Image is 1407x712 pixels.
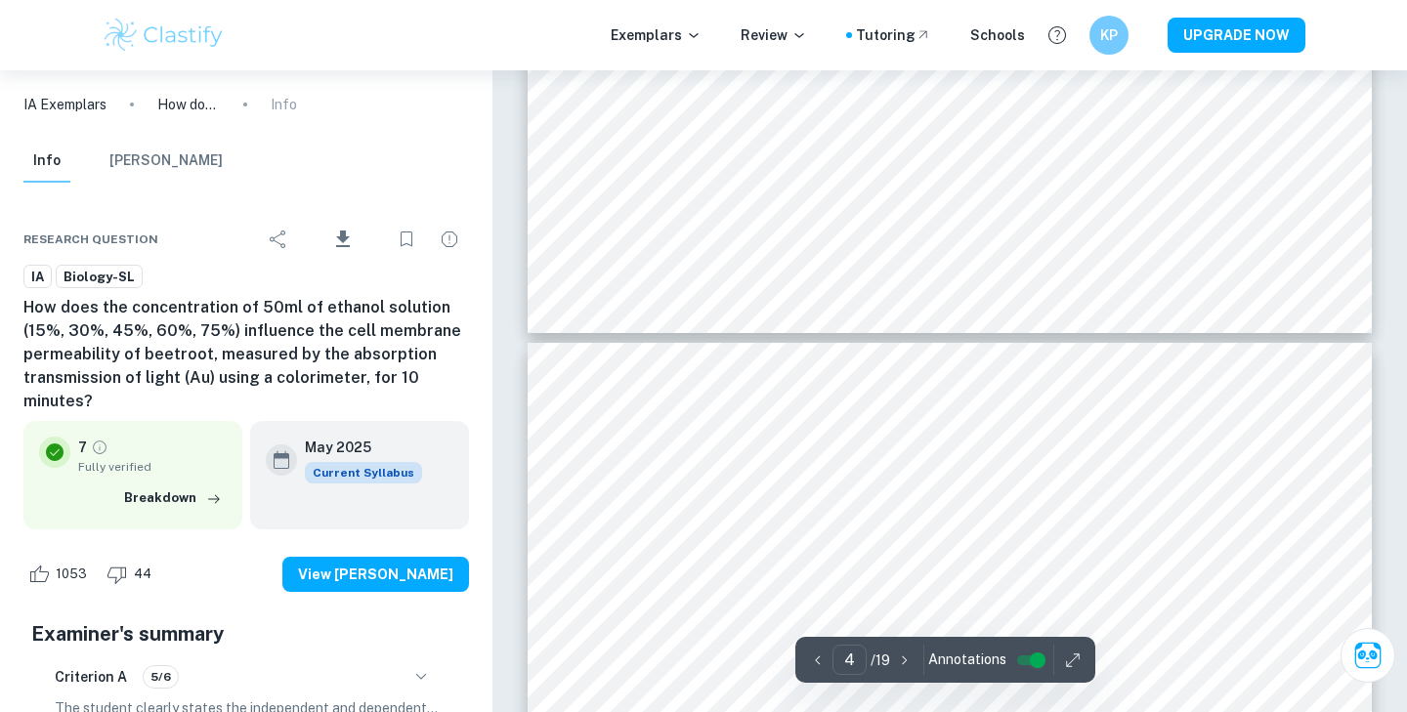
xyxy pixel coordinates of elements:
span: 1053 [45,565,98,584]
button: KP [1089,16,1129,55]
p: Exemplars [611,24,702,46]
button: Ask Clai [1341,628,1395,683]
button: [PERSON_NAME] [109,140,223,183]
h6: How does the concentration of 50ml of ethanol solution (15%, 30%, 45%, 60%, 75%) influence the ce... [23,296,469,413]
p: Review [741,24,807,46]
h5: Examiner's summary [31,619,461,649]
p: How does the concentration of 50ml of ethanol solution (15%, 30%, 45%, 60%, 75%) influence the ce... [157,94,220,115]
span: 5/6 [144,668,178,686]
button: Info [23,140,70,183]
div: Share [259,220,298,259]
a: Schools [970,24,1025,46]
button: Breakdown [119,483,227,513]
div: Like [23,559,98,590]
button: View [PERSON_NAME] [282,557,469,592]
a: Grade fully verified [91,439,108,456]
span: IA [24,268,51,287]
p: 7 [78,437,87,458]
p: / 19 [871,649,890,671]
p: Info [271,94,297,115]
span: 44 [123,565,162,584]
button: Help and Feedback [1041,19,1074,52]
span: Fully verified [78,458,227,476]
h6: Criterion A [55,666,127,688]
a: Biology-SL [56,265,143,289]
span: Current Syllabus [305,462,422,483]
div: Report issue [430,220,469,259]
span: Research question [23,230,158,248]
a: IA [23,265,52,289]
div: Bookmark [387,220,426,259]
div: This exemplar is based on the current syllabus. Feel free to refer to it for inspiration/ideas wh... [305,462,422,483]
div: Download [302,214,383,265]
a: Tutoring [856,24,931,46]
h6: KP [1098,24,1121,46]
div: Dislike [102,559,162,590]
img: Clastify logo [102,16,226,55]
button: UPGRADE NOW [1168,18,1305,53]
h6: May 2025 [305,437,406,458]
span: Annotations [928,649,1006,670]
a: IA Exemplars [23,94,107,115]
span: Biology-SL [57,268,142,287]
